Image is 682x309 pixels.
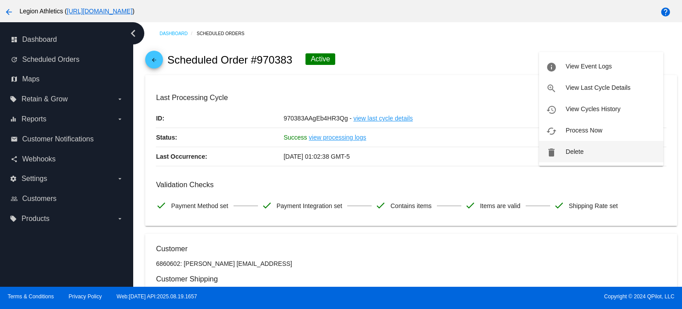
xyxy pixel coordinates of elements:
mat-icon: info [546,62,557,72]
span: View Event Logs [566,63,612,70]
span: View Cycles History [566,105,620,112]
mat-icon: delete [546,147,557,158]
mat-icon: history [546,104,557,115]
mat-icon: zoom_in [546,83,557,94]
span: Process Now [566,127,602,134]
mat-icon: cached [546,126,557,136]
span: View Last Cycle Details [566,84,630,91]
span: Delete [566,148,583,155]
